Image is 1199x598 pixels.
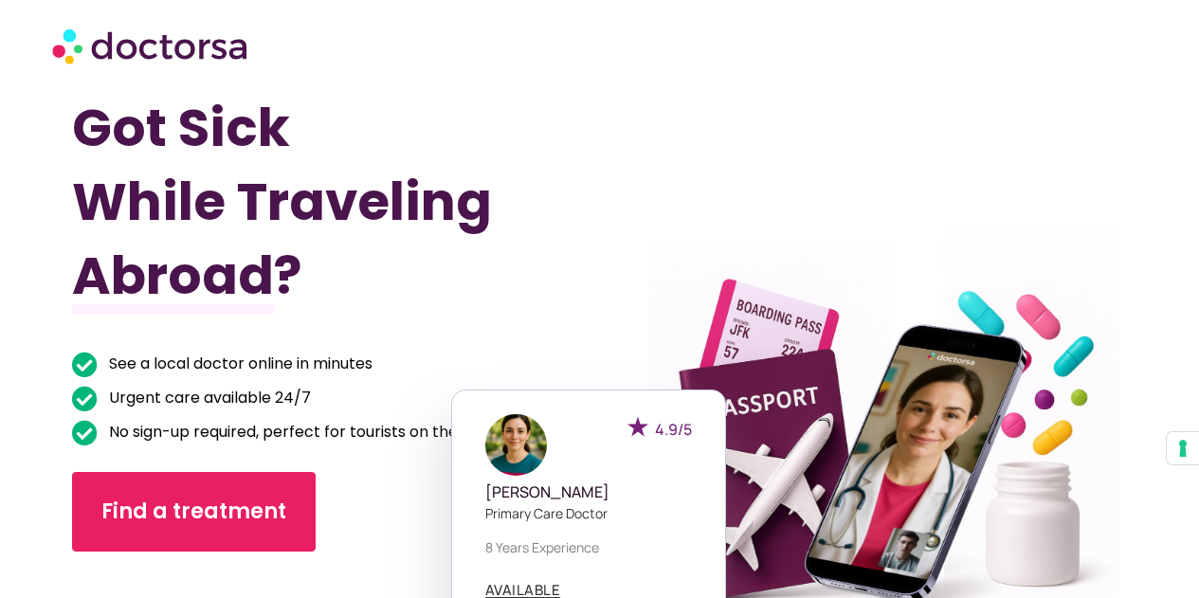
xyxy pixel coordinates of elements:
[72,472,316,552] a: Find a treatment
[104,385,311,411] span: Urgent care available 24/7
[485,503,692,523] p: Primary care doctor
[104,419,481,445] span: No sign-up required, perfect for tourists on the go
[104,351,372,377] span: See a local doctor online in minutes
[485,583,561,598] a: AVAILABLE
[485,537,692,557] p: 8 years experience
[655,419,692,440] span: 4.9/5
[1167,432,1199,464] button: Your consent preferences for tracking technologies
[485,483,692,501] h5: [PERSON_NAME]
[485,583,561,597] span: AVAILABLE
[72,91,520,313] h1: Got Sick While Traveling Abroad?
[101,497,286,527] span: Find a treatment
